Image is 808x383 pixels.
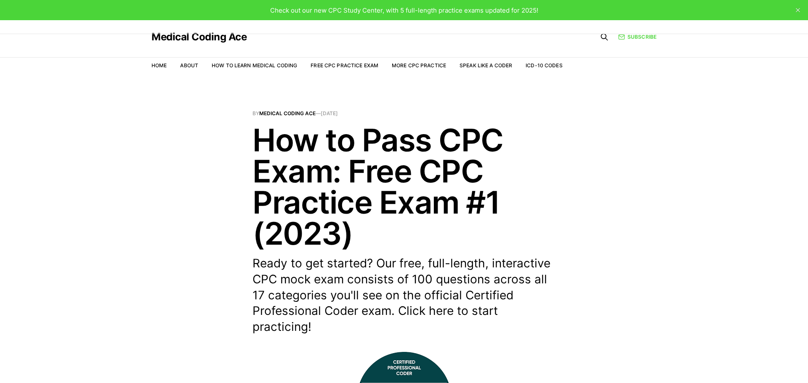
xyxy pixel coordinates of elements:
[311,62,378,69] a: Free CPC Practice Exam
[460,62,512,69] a: Speak Like a Coder
[252,256,555,335] p: Ready to get started? Our free, full-length, interactive CPC mock exam consists of 100 questions ...
[151,62,167,69] a: Home
[526,62,562,69] a: ICD-10 Codes
[212,62,297,69] a: How to Learn Medical Coding
[321,110,338,116] time: [DATE]
[671,342,808,383] iframe: portal-trigger
[618,33,656,41] a: Subscribe
[252,124,555,249] h1: How to Pass CPC Exam: Free CPC Practice Exam #1 (2023)
[252,111,555,116] span: By —
[151,32,247,42] a: Medical Coding Ace
[270,6,538,14] span: Check out our new CPC Study Center, with 5 full-length practice exams updated for 2025!
[791,3,805,17] button: close
[392,62,446,69] a: More CPC Practice
[259,110,316,116] a: Medical Coding Ace
[180,62,198,69] a: About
